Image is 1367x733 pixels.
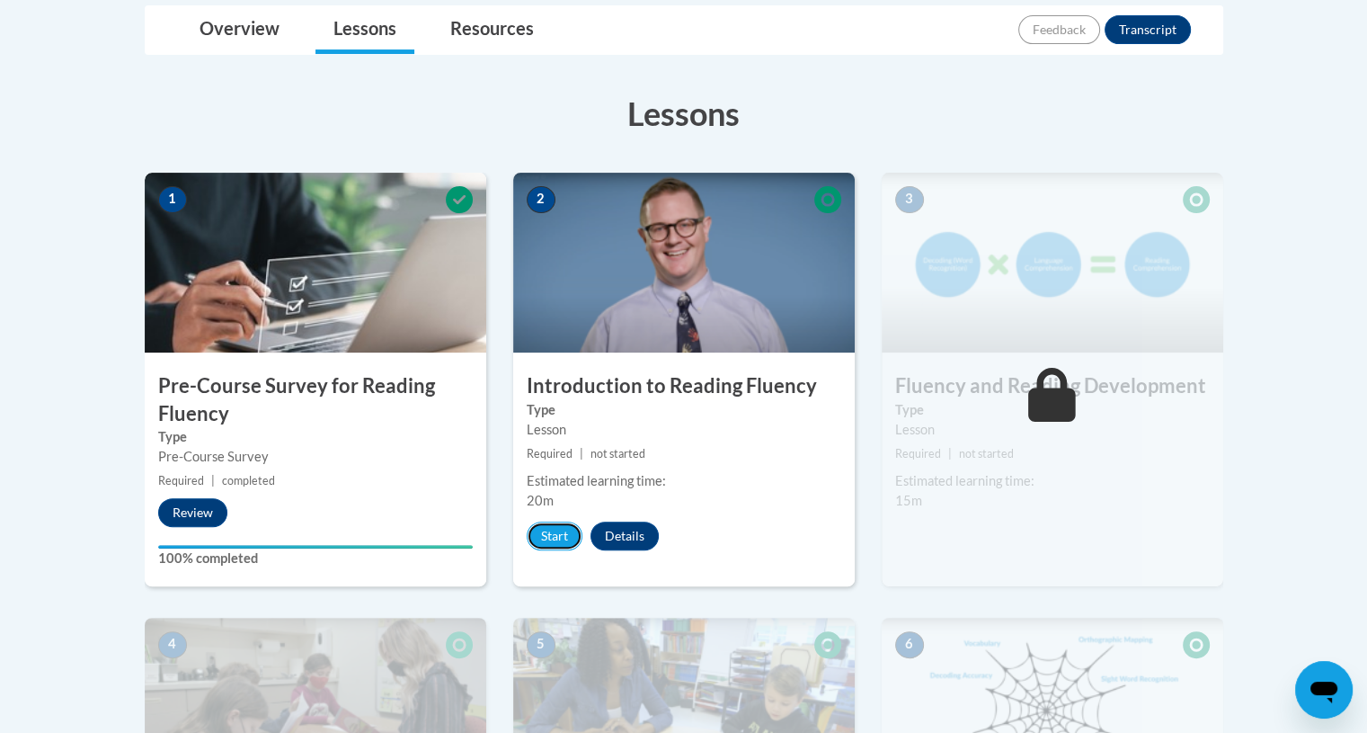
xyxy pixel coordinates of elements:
span: not started [590,447,645,460]
span: Required [527,447,573,460]
span: not started [959,447,1014,460]
a: Resources [432,6,552,54]
span: 2 [527,186,555,213]
div: Estimated learning time: [527,471,841,491]
span: 1 [158,186,187,213]
span: 5 [527,631,555,658]
h3: Introduction to Reading Fluency [513,372,855,400]
label: Type [158,427,473,447]
div: Estimated learning time: [895,471,1210,491]
span: | [211,474,215,487]
div: Your progress [158,545,473,549]
a: Lessons [315,6,414,54]
span: completed [222,474,275,487]
label: Type [895,400,1210,420]
span: | [580,447,583,460]
label: 100% completed [158,549,473,568]
button: Transcript [1105,15,1191,44]
span: 3 [895,186,924,213]
div: Lesson [527,420,841,440]
iframe: Button to launch messaging window [1295,661,1353,719]
div: Lesson [895,420,1210,440]
label: Type [527,400,841,420]
h3: Fluency and Reading Development [882,372,1223,400]
span: 20m [527,493,554,508]
a: Overview [182,6,297,54]
img: Course Image [513,173,855,353]
span: | [948,447,952,460]
span: Required [895,447,941,460]
h3: Lessons [145,91,1223,136]
span: 6 [895,631,924,658]
h3: Pre-Course Survey for Reading Fluency [145,372,486,428]
button: Details [590,522,659,550]
img: Course Image [145,173,486,353]
button: Start [527,522,582,550]
span: 15m [895,493,922,508]
img: Course Image [882,173,1223,353]
div: Pre-Course Survey [158,447,473,467]
button: Review [158,498,227,527]
span: 4 [158,631,187,658]
button: Feedback [1018,15,1100,44]
span: Required [158,474,204,487]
